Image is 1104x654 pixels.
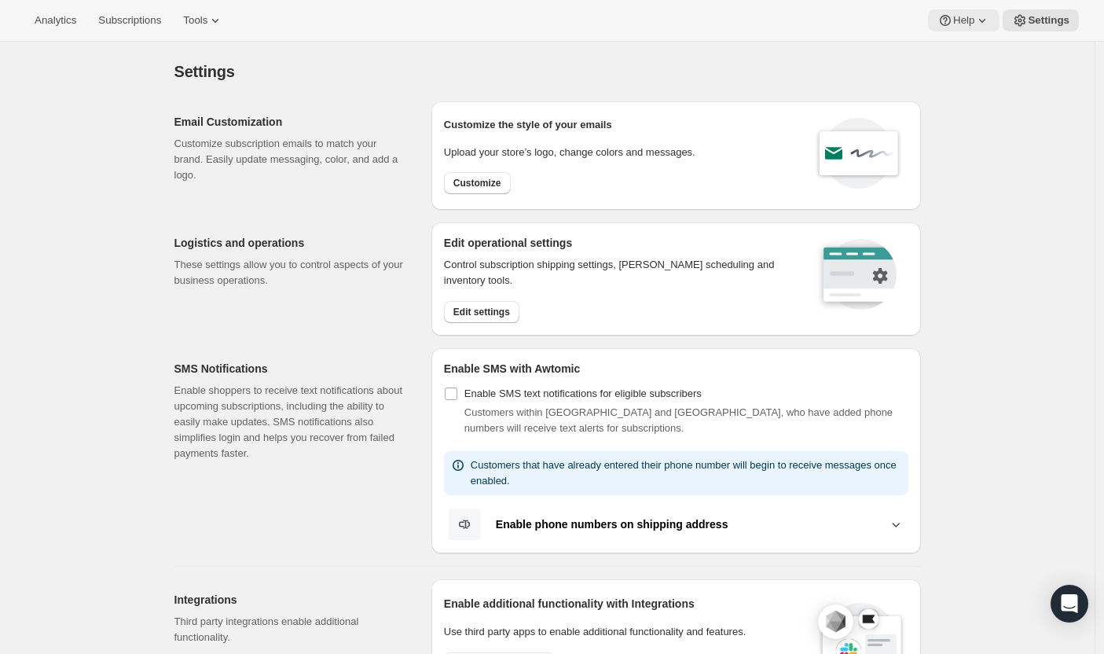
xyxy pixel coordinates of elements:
[444,117,612,133] p: Customize the style of your emails
[444,145,695,160] p: Upload your store’s logo, change colors and messages.
[953,14,974,27] span: Help
[444,361,908,377] h2: Enable SMS with Awtomic
[444,257,795,288] p: Control subscription shipping settings, [PERSON_NAME] scheduling and inventory tools.
[928,9,999,31] button: Help
[174,9,233,31] button: Tools
[464,406,893,434] span: Customers within [GEOGRAPHIC_DATA] and [GEOGRAPHIC_DATA], who have added phone numbers will recei...
[464,388,702,399] span: Enable SMS text notifications for eligible subscribers
[496,518,728,531] b: Enable phone numbers on shipping address
[1003,9,1079,31] button: Settings
[174,114,406,130] h2: Email Customization
[1028,14,1069,27] span: Settings
[174,383,406,461] p: Enable shoppers to receive text notifications about upcoming subscriptions, including the ability...
[89,9,171,31] button: Subscriptions
[1051,585,1088,623] div: Open Intercom Messenger
[444,624,802,640] p: Use third party apps to enable additional functionality and features.
[453,306,510,318] span: Edit settings
[444,301,519,323] button: Edit settings
[174,63,235,80] span: Settings
[444,508,908,541] button: Enable phone numbers on shipping address
[174,136,406,183] p: Customize subscription emails to match your brand. Easily update messaging, color, and add a logo.
[453,177,501,189] span: Customize
[444,596,802,612] h2: Enable additional functionality with Integrations
[174,257,406,288] p: These settings allow you to control aspects of your business operations.
[174,361,406,377] h2: SMS Notifications
[174,235,406,251] h2: Logistics and operations
[183,14,207,27] span: Tools
[25,9,86,31] button: Analytics
[98,14,161,27] span: Subscriptions
[444,235,795,251] h2: Edit operational settings
[444,172,511,194] button: Customize
[471,457,902,489] p: Customers that have already entered their phone number will begin to receive messages once enabled.
[174,592,406,608] h2: Integrations
[174,614,406,645] p: Third party integrations enable additional functionality.
[35,14,76,27] span: Analytics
